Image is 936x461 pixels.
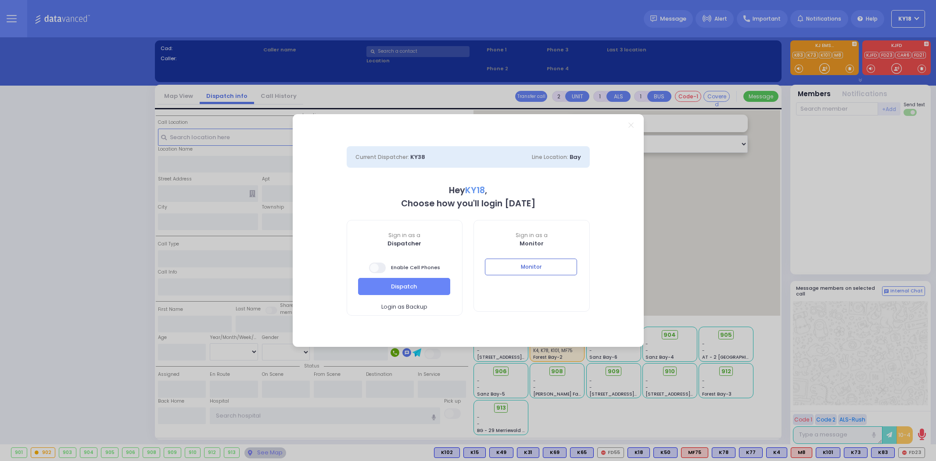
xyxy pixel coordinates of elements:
[628,122,633,127] a: Close
[570,153,581,161] span: Bay
[474,231,589,239] span: Sign in as a
[465,184,485,196] span: KY18
[358,278,450,295] button: Dispatch
[381,303,427,311] span: Login as Backup
[485,259,577,275] button: Monitor
[369,262,440,274] span: Enable Cell Phones
[401,198,535,209] b: Choose how you'll login [DATE]
[449,184,487,196] b: Hey ,
[520,239,544,248] b: Monitor
[387,239,421,248] b: Dispatcher
[532,153,568,161] span: Line Location:
[347,231,463,239] span: Sign in as a
[410,153,425,161] span: KY38
[355,153,409,161] span: Current Dispatcher:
